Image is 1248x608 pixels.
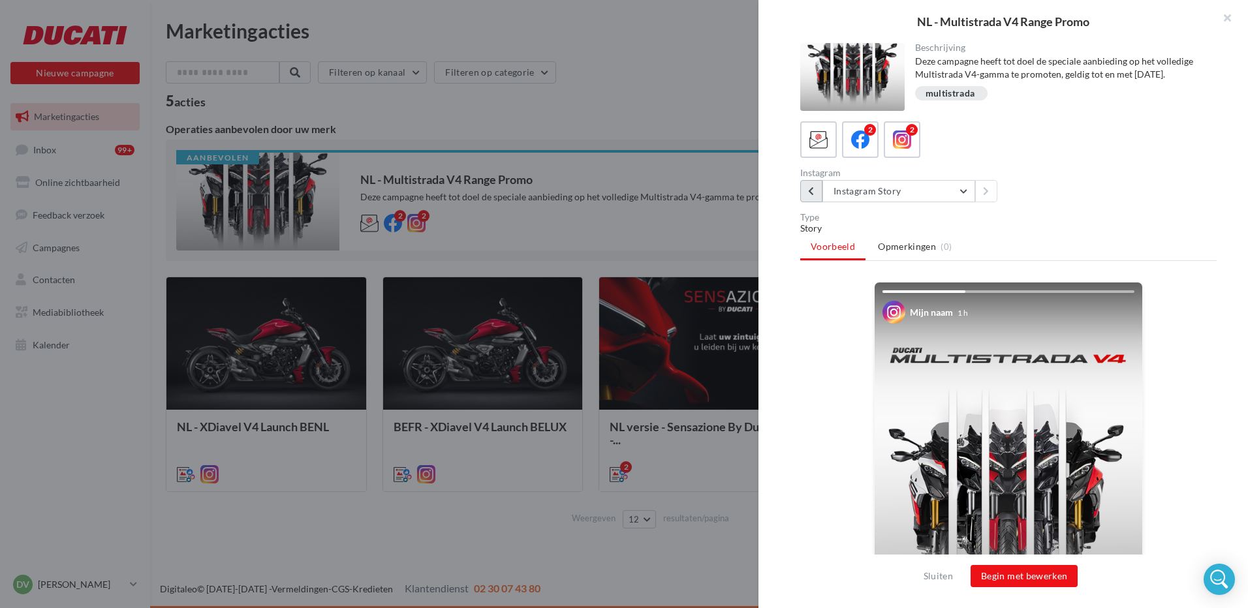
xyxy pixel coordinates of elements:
[918,568,958,584] button: Sluiten
[822,180,975,202] button: Instagram Story
[958,307,968,318] div: 1 h
[800,213,1217,222] div: Type
[800,222,1217,235] div: Story
[941,241,952,252] span: (0)
[1204,564,1235,595] div: Open Intercom Messenger
[779,16,1227,27] div: NL - Multistrada V4 Range Promo
[915,43,1207,52] div: Beschrijving
[800,168,1003,177] div: Instagram
[971,565,1078,587] button: Begin met bewerken
[878,240,936,253] span: Opmerkingen
[926,89,975,99] div: multistrada
[864,124,876,136] div: 2
[915,55,1207,81] div: Deze campagne heeft tot doel de speciale aanbieding op het volledige Multistrada V4-gamma te prom...
[910,306,953,319] div: Mijn naam
[906,124,918,136] div: 2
